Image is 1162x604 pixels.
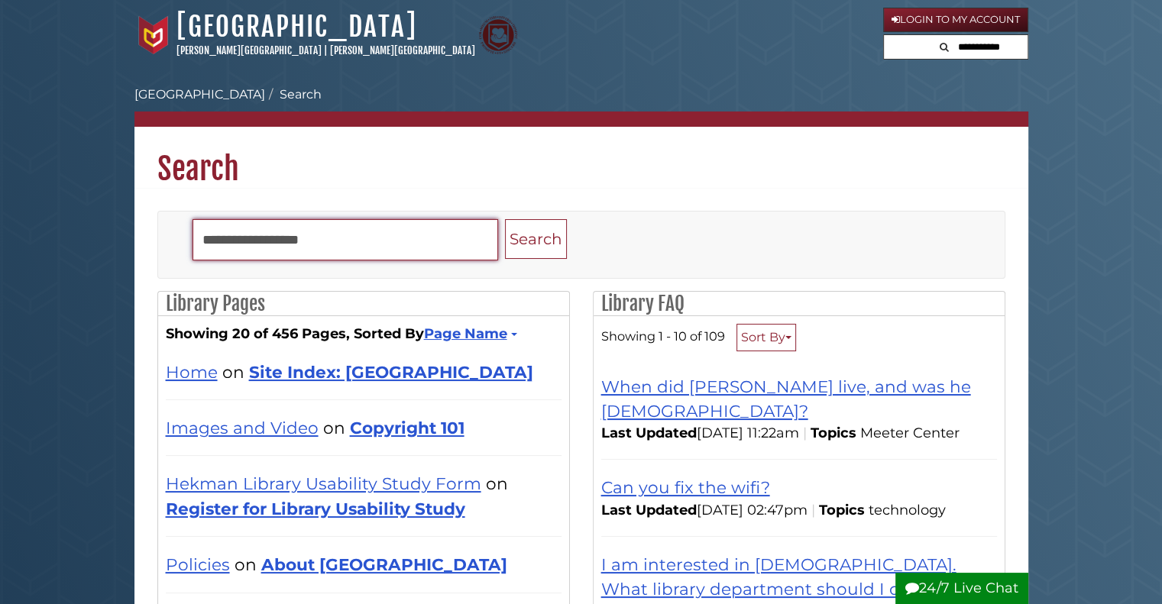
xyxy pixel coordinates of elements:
strong: Showing 20 of 456 Pages, Sorted By [166,324,562,344]
ul: Topics [860,425,963,441]
button: Sort By [736,324,796,351]
span: Last Updated [601,425,697,441]
span: Last Updated [601,502,697,518]
span: on [222,362,244,382]
a: When did [PERSON_NAME] live, and was he [DEMOGRAPHIC_DATA]? [601,376,971,421]
button: Search [935,35,953,56]
a: Page Name [424,325,515,342]
span: [DATE] 11:22am [601,425,799,441]
a: [GEOGRAPHIC_DATA] [134,87,265,102]
a: Policies [166,554,230,574]
a: [PERSON_NAME][GEOGRAPHIC_DATA] [330,44,475,57]
ul: Topics [869,502,950,518]
span: on [235,554,257,574]
span: Topics [811,425,856,441]
a: [PERSON_NAME][GEOGRAPHIC_DATA] [176,44,322,57]
a: Can you fix the wifi? [601,477,770,497]
li: Search [265,86,322,104]
h2: Library Pages [158,292,569,316]
span: Topics [819,502,865,518]
span: | [799,425,811,441]
button: Search [505,219,567,260]
span: on [323,418,345,438]
span: on [486,473,508,493]
img: Calvin University [134,16,173,54]
i: Search [940,42,949,52]
a: I am interested in [DEMOGRAPHIC_DATA]. What library department should I contact? [601,554,963,599]
span: [DATE] 02:47pm [601,502,808,518]
span: | [324,44,328,57]
span: | [808,502,819,518]
li: technology [869,500,950,521]
a: Site Index: [GEOGRAPHIC_DATA] [249,362,533,382]
a: [GEOGRAPHIC_DATA] [176,10,417,44]
li: Meeter Center [860,423,963,444]
a: About [GEOGRAPHIC_DATA] [261,554,507,574]
span: Showing 1 - 10 of 109 [601,328,725,344]
h2: Library FAQ [594,292,1005,316]
a: Copyright 101 [350,418,464,438]
a: Images and Video [166,418,319,438]
button: 24/7 Live Chat [895,573,1028,604]
a: Home [166,362,218,382]
nav: breadcrumb [134,86,1028,127]
img: Calvin Theological Seminary [479,16,517,54]
a: Login to My Account [883,8,1028,32]
a: Register for Library Usability Study [166,499,465,518]
a: Hekman Library Usability Study Form [166,473,481,493]
h1: Search [134,127,1028,188]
